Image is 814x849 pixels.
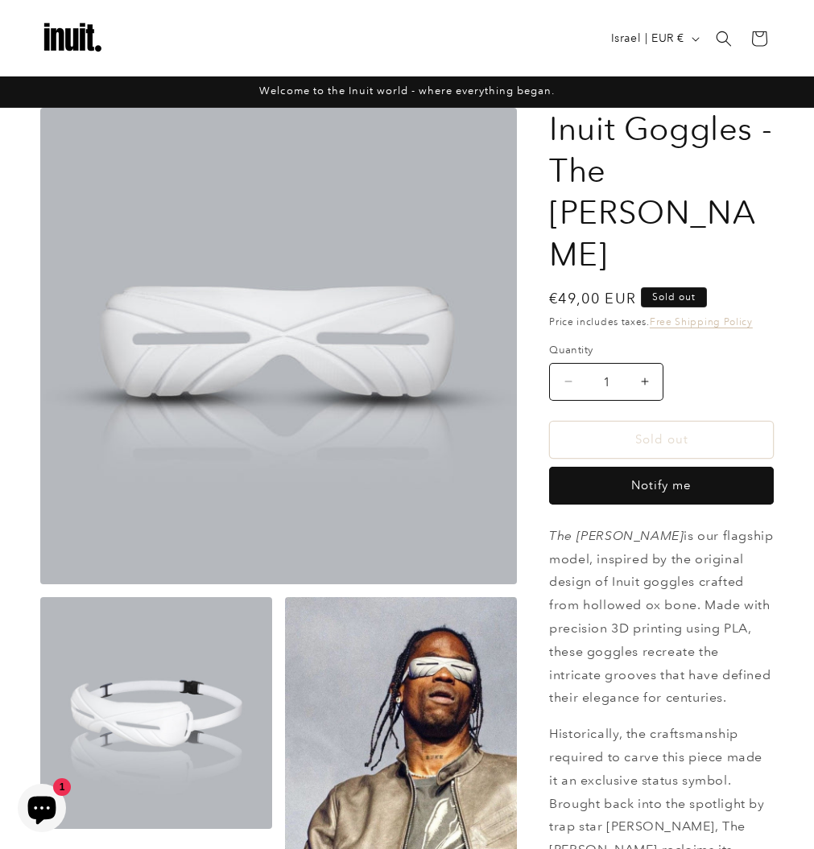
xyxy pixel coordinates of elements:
div: Announcement [40,76,774,107]
span: €49,00 EUR [549,287,636,309]
button: Sold out [549,421,774,459]
span: Sold out [641,287,707,307]
em: The [PERSON_NAME] [549,528,684,543]
a: Free Shipping Policy [650,315,753,328]
img: Inuit Logo [40,6,105,71]
inbox-online-store-chat: Shopify online store chat [13,784,71,836]
p: is our flagship model, inspired by the original design of Inuit goggles crafted from hollowed ox ... [549,525,774,710]
div: Price includes taxes. [549,314,774,330]
summary: Search [706,21,742,56]
span: Israel | EUR € [611,30,684,47]
h1: Inuit Goggles - The [PERSON_NAME] [549,108,774,275]
label: Quantity [549,342,774,358]
button: Notify me [549,467,774,505]
button: Israel | EUR € [601,23,706,54]
span: Welcome to the Inuit world - where everything began. [259,84,555,97]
